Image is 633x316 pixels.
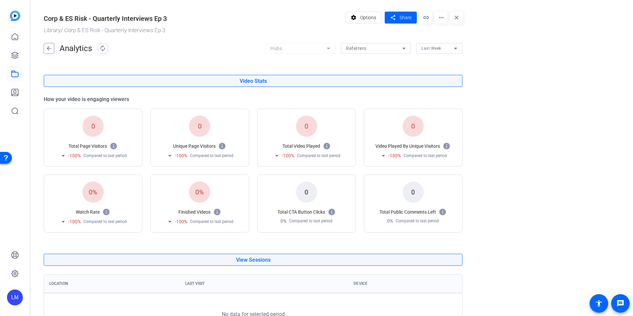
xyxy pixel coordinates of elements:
[435,12,447,24] mat-icon: more_horiz
[280,218,286,224] span: 0%
[273,152,281,160] mat-icon: arrow_drop_down
[83,219,127,224] span: Compared to last period
[59,218,67,226] mat-icon: arrow_drop_down
[166,152,174,160] mat-icon: arrow_drop_down
[388,152,401,159] span: -100%
[173,143,216,149] h5: Unique Page Visitors
[379,209,436,215] h5: Total Public Comments Left
[98,43,108,54] mat-icon: autorenew
[175,152,187,159] span: -100%
[396,218,439,224] span: Compared to last period
[400,14,412,21] span: Share
[185,281,205,286] div: Last visit
[190,153,233,158] span: Compared to last period
[305,188,308,196] span: 0
[282,143,320,149] h5: Total Video Played
[385,12,417,24] button: Share
[69,143,107,149] h5: Total Page Visitors
[68,218,81,225] span: -100%
[7,290,23,305] div: LM
[175,218,187,225] span: -100%
[44,275,180,293] th: Location
[404,153,447,158] span: Compared to last period
[195,188,204,196] span: 0%
[387,218,393,224] span: 0%
[190,219,233,224] span: Compared to last period
[360,11,376,24] span: Options
[68,152,81,159] span: -100%
[421,46,441,51] span: Last Week
[83,153,127,158] span: Compared to last period
[198,122,202,130] span: 0
[236,257,270,263] span: View Sessions
[346,46,366,51] span: Referrers
[60,43,92,54] h1: Analytics
[297,153,340,158] span: Compared to last period
[282,152,294,159] span: -100%
[178,209,211,215] h5: Finished Videos
[346,12,382,24] button: Options
[44,27,61,33] a: Library
[277,209,325,215] h5: Total CTA Button Clicks
[44,95,463,103] h4: How your video is engaging viewers
[289,218,332,224] span: Compared to last period
[185,281,343,286] div: Last visit
[616,299,624,307] mat-icon: message
[89,188,97,196] span: 0%
[389,13,397,22] mat-icon: share
[10,11,20,21] img: blue-gradient.svg
[379,152,387,160] mat-icon: arrow_drop_down
[305,122,308,130] span: 0
[451,12,463,24] mat-icon: close
[44,14,167,24] div: Corp & ES Risk - Quarterly Interviews Ep 3
[420,12,432,24] mat-icon: link
[44,26,342,35] div: / Corp & ES Risk - Quarterly Interviews Ep 3
[411,188,415,196] span: 0
[411,122,415,130] span: 0
[59,152,67,160] mat-icon: arrow_drop_down
[350,11,358,24] mat-icon: settings
[240,79,267,84] span: Video Stats
[76,209,100,215] h5: Watch Rate
[166,218,174,226] mat-icon: arrow_drop_down
[348,275,462,293] th: Device
[375,143,440,149] h5: Video Played By Unique Visitors
[595,299,603,307] mat-icon: accessibility
[44,43,54,54] mat-icon: arrow_back
[91,122,95,130] span: 0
